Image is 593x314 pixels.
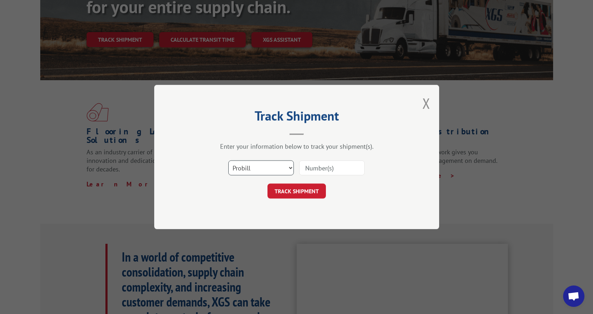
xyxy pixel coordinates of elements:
[190,142,404,150] div: Enter your information below to track your shipment(s).
[267,184,326,199] button: TRACK SHIPMENT
[563,285,584,307] div: Open chat
[190,111,404,124] h2: Track Shipment
[299,160,365,175] input: Number(s)
[422,94,430,113] button: Close modal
